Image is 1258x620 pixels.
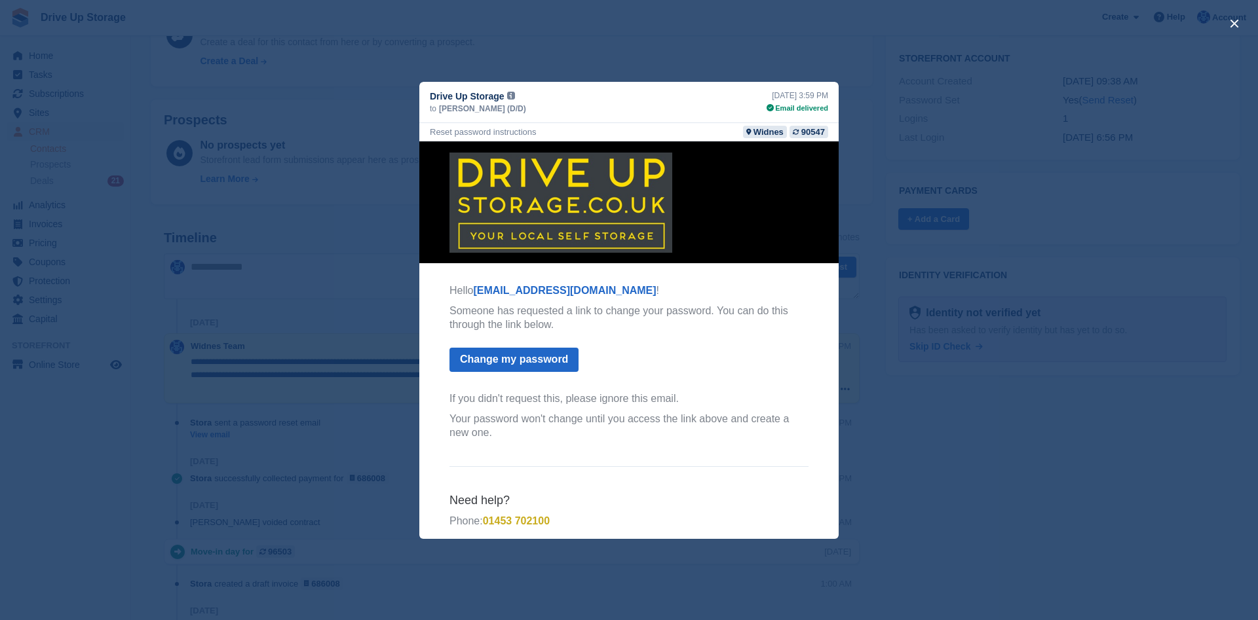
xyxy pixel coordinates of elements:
[30,352,389,367] h6: Need help?
[430,126,537,138] div: Reset password instructions
[767,90,828,101] div: [DATE] 3:59 PM
[30,251,389,264] p: If you didn't request this, please ignore this email.
[30,271,389,299] p: Your password won't change until you access the link above and create a new one.
[64,374,130,385] a: 01453 702100
[767,103,828,114] div: Email delivered
[30,163,389,191] p: Someone has requested a link to change your password. You can do this through the link below.
[30,11,253,111] img: Drive Up Storage Logo
[54,143,237,155] a: [EMAIL_ADDRESS][DOMAIN_NAME]
[801,126,825,138] div: 90547
[790,126,828,138] a: 90547
[430,103,436,115] span: to
[743,126,787,138] a: Widnes
[30,373,389,387] p: Phone:
[507,92,515,100] img: icon-info-grey-7440780725fd019a000dd9b08b2336e03edf1995a4989e88bcd33f0948082b44.svg
[30,143,389,156] p: Hello !
[753,126,784,138] div: Widnes
[30,206,159,230] a: Change my password
[439,103,526,115] span: [PERSON_NAME] (D/D)
[1224,13,1245,34] button: close
[430,90,505,103] span: Drive Up Storage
